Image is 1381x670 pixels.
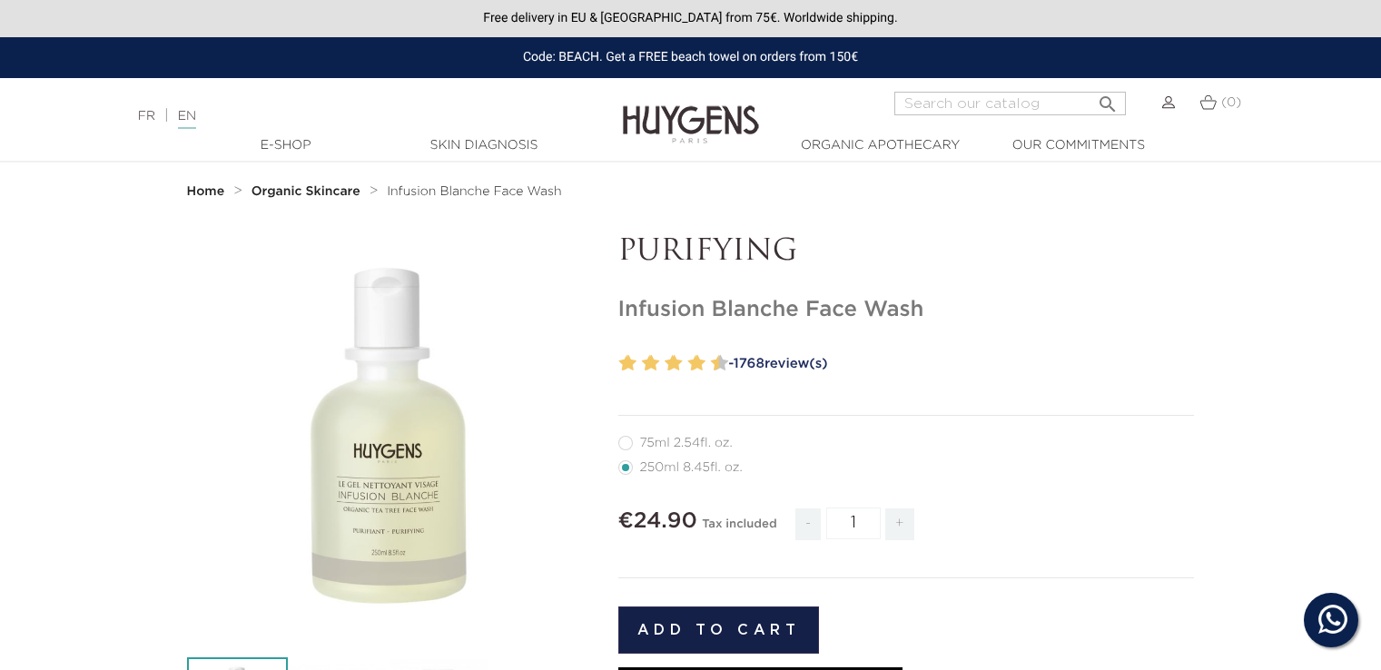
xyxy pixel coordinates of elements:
[618,235,1195,270] p: PURIFYING
[723,350,1195,378] a: -1768review(s)
[646,350,659,377] label: 4
[1097,88,1119,110] i: 
[715,350,728,377] label: 10
[661,350,667,377] label: 5
[187,185,225,198] strong: Home
[252,184,365,199] a: Organic Skincare
[618,297,1195,323] h1: Infusion Blanche Face Wash
[618,436,755,450] label: 75ml 2.54fl. oz.
[393,136,575,155] a: Skin Diagnosis
[387,184,561,199] a: Infusion Blanche Face Wash
[623,350,636,377] label: 2
[616,350,622,377] label: 1
[129,105,562,127] div: |
[692,350,705,377] label: 8
[138,110,155,123] a: FR
[187,184,229,199] a: Home
[734,357,764,370] span: 1768
[894,92,1126,115] input: Search
[618,606,820,654] button: Add to cart
[618,460,764,475] label: 250ml 8.45fl. oz.
[826,507,881,539] input: Quantity
[178,110,196,129] a: EN
[1221,96,1241,109] span: (0)
[795,508,821,540] span: -
[638,350,645,377] label: 3
[707,350,714,377] label: 9
[1091,86,1124,111] button: 
[195,136,377,155] a: E-Shop
[702,505,776,554] div: Tax included
[623,76,759,146] img: Huygens
[885,508,914,540] span: +
[387,185,561,198] span: Infusion Blanche Face Wash
[618,510,697,532] span: €24.90
[684,350,690,377] label: 7
[669,350,683,377] label: 6
[252,185,360,198] strong: Organic Skincare
[790,136,972,155] a: Organic Apothecary
[988,136,1169,155] a: Our commitments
